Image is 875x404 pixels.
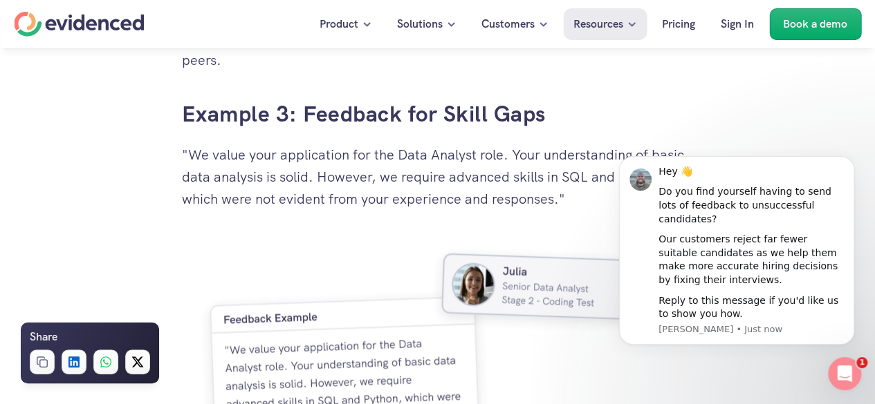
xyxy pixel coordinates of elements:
[856,357,867,368] span: 1
[710,8,764,40] a: Sign In
[573,15,623,33] p: Resources
[397,15,443,33] p: Solutions
[769,8,861,40] a: Book a demo
[30,328,57,346] h6: Share
[14,12,144,37] a: Home
[783,15,847,33] p: Book a demo
[481,15,535,33] p: Customers
[182,144,694,210] p: "We value your application for the Data Analyst role. Your understanding of basic data analysis i...
[182,99,694,130] h3: Example 3: Feedback for Skill Gaps
[721,15,754,33] p: Sign In
[652,8,706,40] a: Pricing
[320,15,358,33] p: Product
[598,149,875,367] iframe: Intercom notifications message
[662,15,695,33] p: Pricing
[828,357,861,390] iframe: Intercom live chat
